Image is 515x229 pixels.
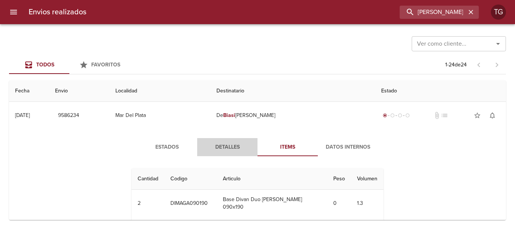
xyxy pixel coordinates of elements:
[322,143,374,152] span: Datos Internos
[29,6,86,18] h6: Envios realizados
[445,61,467,69] p: 1 - 24 de 24
[91,61,120,68] span: Favoritos
[351,168,383,190] th: Volumen
[137,138,378,156] div: Tabs detalle de guia
[210,102,375,129] td: De [PERSON_NAME]
[433,112,441,119] span: No tiene documentos adjuntos
[164,168,217,190] th: Codigo
[164,190,217,217] td: DIMAGA090190
[398,113,402,118] span: radio_button_unchecked
[327,168,351,190] th: Peso
[390,113,395,118] span: radio_button_unchecked
[223,112,235,118] em: Biasi
[262,143,313,152] span: Items
[58,111,79,120] span: 9586234
[210,80,375,102] th: Destinatario
[383,113,387,118] span: radio_button_checked
[132,168,164,190] th: Cantidad
[217,190,327,217] td: Base Divan Duo [PERSON_NAME] 090x190
[470,61,488,68] span: Pagina anterior
[217,168,327,190] th: Articulo
[351,190,383,217] td: 1.3
[485,108,500,123] button: Activar notificaciones
[327,190,351,217] td: 0
[36,61,54,68] span: Todos
[141,143,193,152] span: Estados
[15,112,30,118] div: [DATE]
[400,6,466,19] input: buscar
[470,108,485,123] button: Agregar a favoritos
[491,5,506,20] div: TG
[49,80,109,102] th: Envio
[441,112,448,119] span: No tiene pedido asociado
[375,80,506,102] th: Estado
[405,113,410,118] span: radio_button_unchecked
[381,112,411,119] div: Generado
[474,112,481,119] span: star_border
[202,143,253,152] span: Detalles
[132,190,164,217] td: 2
[493,38,503,49] button: Abrir
[109,80,211,102] th: Localidad
[489,112,496,119] span: notifications_none
[109,102,211,129] td: Mar Del Plata
[9,56,130,74] div: Tabs Envios
[5,3,23,21] button: menu
[55,109,82,123] button: 9586234
[9,80,49,102] th: Fecha
[488,56,506,74] span: Pagina siguiente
